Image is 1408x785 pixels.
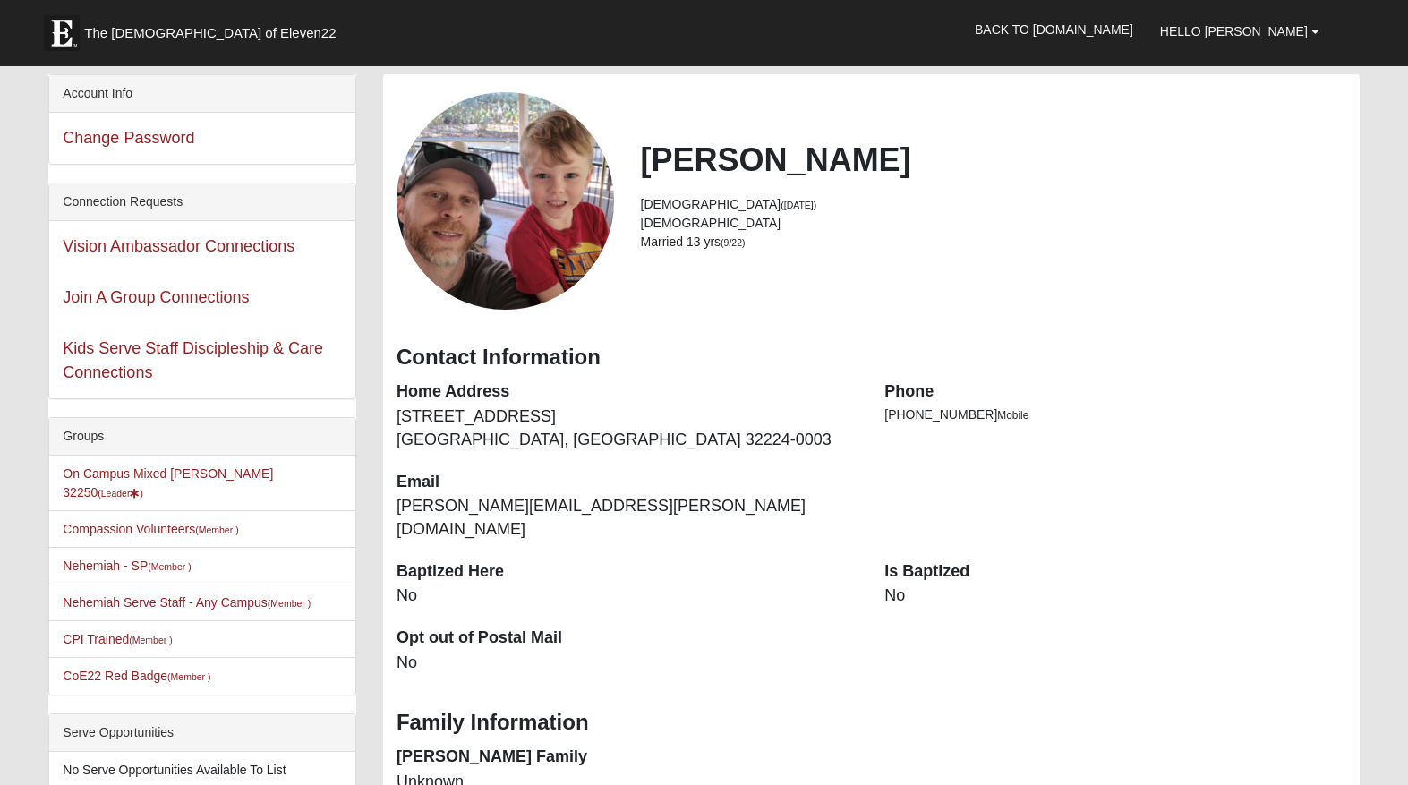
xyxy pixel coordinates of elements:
[148,561,191,572] small: (Member )
[641,195,1346,214] li: [DEMOGRAPHIC_DATA]
[49,714,355,752] div: Serve Opportunities
[129,635,172,645] small: (Member )
[49,418,355,456] div: Groups
[63,632,172,646] a: CPI Trained(Member )
[641,233,1346,252] li: Married 13 yrs
[98,488,143,499] small: (Leader )
[781,200,816,210] small: ([DATE])
[268,598,311,609] small: (Member )
[63,339,323,381] a: Kids Serve Staff Discipleship & Care Connections
[961,7,1147,52] a: Back to [DOMAIN_NAME]
[397,92,614,310] a: View Fullsize Photo
[397,627,858,650] dt: Opt out of Postal Mail
[884,380,1345,404] dt: Phone
[63,129,194,147] a: Change Password
[397,710,1346,736] h3: Family Information
[397,584,858,608] dd: No
[84,24,336,42] span: The [DEMOGRAPHIC_DATA] of Eleven22
[63,559,191,573] a: Nehemiah - SP(Member )
[397,746,858,769] dt: [PERSON_NAME] Family
[397,560,858,584] dt: Baptized Here
[63,466,273,499] a: On Campus Mixed [PERSON_NAME] 32250(Leader)
[884,405,1345,424] li: [PHONE_NUMBER]
[641,214,1346,233] li: [DEMOGRAPHIC_DATA]
[63,669,210,683] a: CoE22 Red Badge(Member )
[63,288,249,306] a: Join A Group Connections
[63,237,294,255] a: Vision Ambassador Connections
[44,15,80,51] img: Eleven22 logo
[997,409,1028,422] span: Mobile
[1147,9,1333,54] a: Hello [PERSON_NAME]
[49,75,355,113] div: Account Info
[641,141,1346,179] h2: [PERSON_NAME]
[195,525,238,535] small: (Member )
[49,183,355,221] div: Connection Requests
[884,560,1345,584] dt: Is Baptized
[397,471,858,494] dt: Email
[397,495,858,541] dd: [PERSON_NAME][EMAIL_ADDRESS][PERSON_NAME][DOMAIN_NAME]
[63,595,311,610] a: Nehemiah Serve Staff - Any Campus(Member )
[397,345,1346,371] h3: Contact Information
[721,237,745,248] small: (9/22)
[63,522,238,536] a: Compassion Volunteers(Member )
[35,6,393,51] a: The [DEMOGRAPHIC_DATA] of Eleven22
[167,671,210,682] small: (Member )
[884,584,1345,608] dd: No
[1160,24,1308,38] span: Hello [PERSON_NAME]
[397,380,858,404] dt: Home Address
[397,405,858,451] dd: [STREET_ADDRESS] [GEOGRAPHIC_DATA], [GEOGRAPHIC_DATA] 32224-0003
[397,652,858,675] dd: No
